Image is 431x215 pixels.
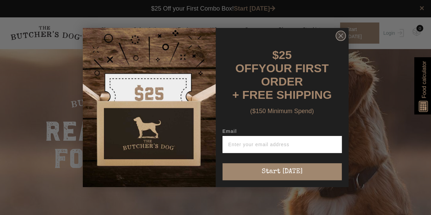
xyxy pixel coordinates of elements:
[222,128,342,136] label: Email
[232,62,332,101] span: YOUR FIRST ORDER + FREE SHIPPING
[336,31,346,41] button: Close dialog
[83,28,216,187] img: d0d537dc-5429-4832-8318-9955428ea0a1.jpeg
[250,108,314,114] span: ($150 Minimum Spend)
[222,163,342,180] button: Start [DATE]
[420,61,428,98] span: Food calculator
[235,48,292,75] span: $25 OFF
[222,136,342,153] input: Enter your email address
